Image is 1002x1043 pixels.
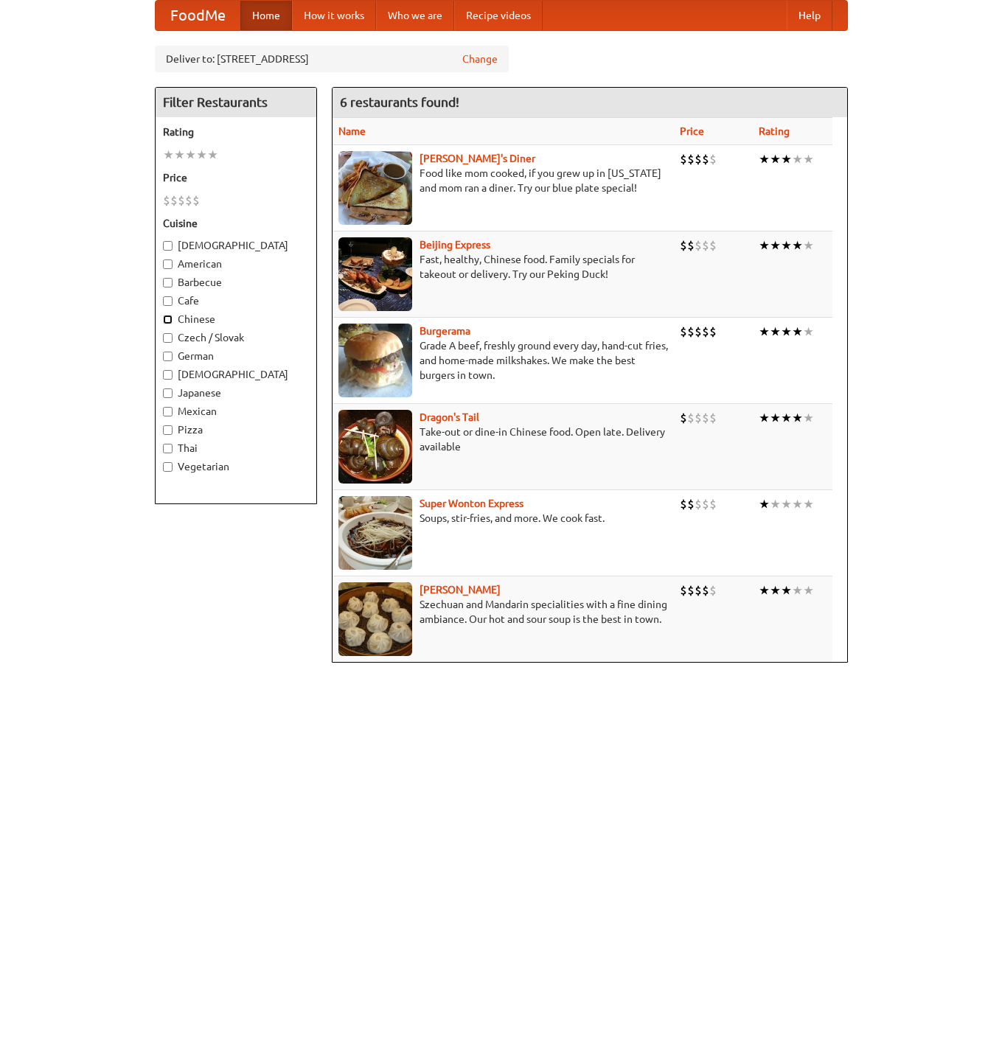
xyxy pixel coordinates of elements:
[759,410,770,426] li: ★
[163,312,309,327] label: Chinese
[709,410,717,426] li: $
[163,293,309,308] label: Cafe
[709,582,717,599] li: $
[792,496,803,512] li: ★
[163,125,309,139] h5: Rating
[702,410,709,426] li: $
[163,330,309,345] label: Czech / Slovak
[163,388,173,398] input: Japanese
[702,151,709,167] li: $
[338,237,412,311] img: beijing.jpg
[340,95,459,109] ng-pluralize: 6 restaurants found!
[695,410,702,426] li: $
[680,324,687,340] li: $
[163,315,173,324] input: Chinese
[702,324,709,340] li: $
[163,441,309,456] label: Thai
[338,410,412,484] img: dragon.jpg
[759,125,790,137] a: Rating
[792,151,803,167] li: ★
[454,1,543,30] a: Recipe videos
[338,338,668,383] p: Grade A beef, freshly ground every day, hand-cut fries, and home-made milkshakes. We make the bes...
[759,582,770,599] li: ★
[680,582,687,599] li: $
[163,422,309,437] label: Pizza
[420,584,501,596] a: [PERSON_NAME]
[338,151,412,225] img: sallys.jpg
[759,496,770,512] li: ★
[759,324,770,340] li: ★
[338,324,412,397] img: burgerama.jpg
[680,151,687,167] li: $
[338,166,668,195] p: Food like mom cooked, if you grew up in [US_STATE] and mom ran a diner. Try our blue plate special!
[695,324,702,340] li: $
[709,237,717,254] li: $
[709,324,717,340] li: $
[792,582,803,599] li: ★
[163,462,173,472] input: Vegetarian
[680,410,687,426] li: $
[163,257,309,271] label: American
[687,496,695,512] li: $
[680,496,687,512] li: $
[292,1,376,30] a: How it works
[178,192,185,209] li: $
[163,333,173,343] input: Czech / Slovak
[803,151,814,167] li: ★
[163,404,309,419] label: Mexican
[163,386,309,400] label: Japanese
[156,1,240,30] a: FoodMe
[163,425,173,435] input: Pizza
[695,151,702,167] li: $
[420,239,490,251] a: Beijing Express
[420,153,535,164] a: [PERSON_NAME]'s Diner
[163,147,174,163] li: ★
[420,325,470,337] a: Burgerama
[163,259,173,269] input: American
[759,237,770,254] li: ★
[462,52,498,66] a: Change
[420,411,479,423] b: Dragon's Tail
[163,349,309,363] label: German
[781,237,792,254] li: ★
[163,296,173,306] input: Cafe
[803,582,814,599] li: ★
[420,498,523,509] a: Super Wonton Express
[376,1,454,30] a: Who we are
[163,459,309,474] label: Vegetarian
[770,237,781,254] li: ★
[163,275,309,290] label: Barbecue
[163,238,309,253] label: [DEMOGRAPHIC_DATA]
[770,151,781,167] li: ★
[163,370,173,380] input: [DEMOGRAPHIC_DATA]
[709,151,717,167] li: $
[185,192,192,209] li: $
[803,324,814,340] li: ★
[781,410,792,426] li: ★
[163,444,173,453] input: Thai
[338,425,668,454] p: Take-out or dine-in Chinese food. Open late. Delivery available
[702,496,709,512] li: $
[759,151,770,167] li: ★
[702,582,709,599] li: $
[163,192,170,209] li: $
[687,151,695,167] li: $
[702,237,709,254] li: $
[156,88,316,117] h4: Filter Restaurants
[163,407,173,416] input: Mexican
[338,582,412,656] img: shandong.jpg
[781,151,792,167] li: ★
[163,352,173,361] input: German
[792,237,803,254] li: ★
[338,511,668,526] p: Soups, stir-fries, and more. We cook fast.
[174,147,185,163] li: ★
[803,410,814,426] li: ★
[781,496,792,512] li: ★
[338,496,412,570] img: superwonton.jpg
[338,125,366,137] a: Name
[803,237,814,254] li: ★
[770,496,781,512] li: ★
